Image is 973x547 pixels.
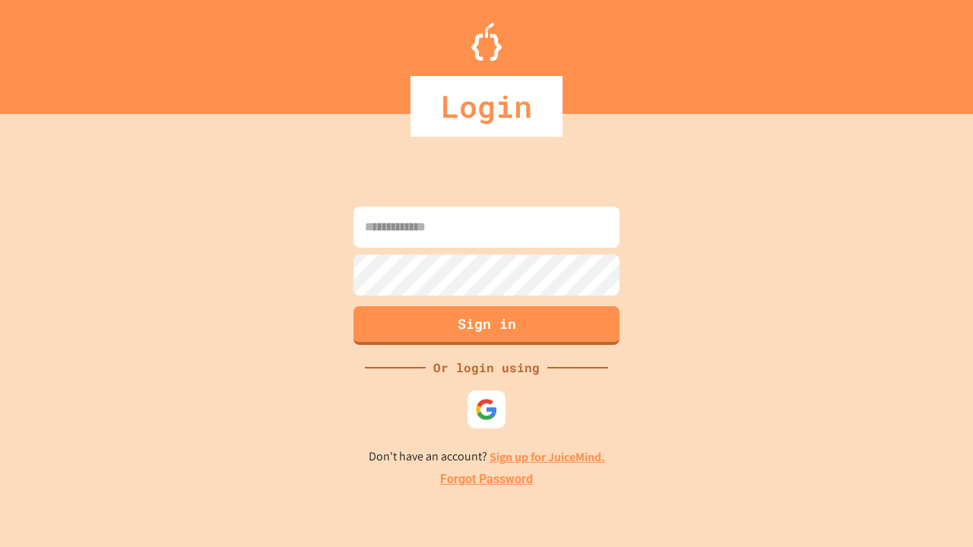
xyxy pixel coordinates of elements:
[475,398,498,421] img: google-icon.svg
[410,76,563,137] div: Login
[369,447,605,466] p: Don't have an account?
[353,306,620,345] button: Sign in
[440,470,533,489] a: Forgot Password
[471,23,502,61] img: Logo.svg
[426,359,547,377] div: Or login using
[490,449,605,465] a: Sign up for JuiceMind.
